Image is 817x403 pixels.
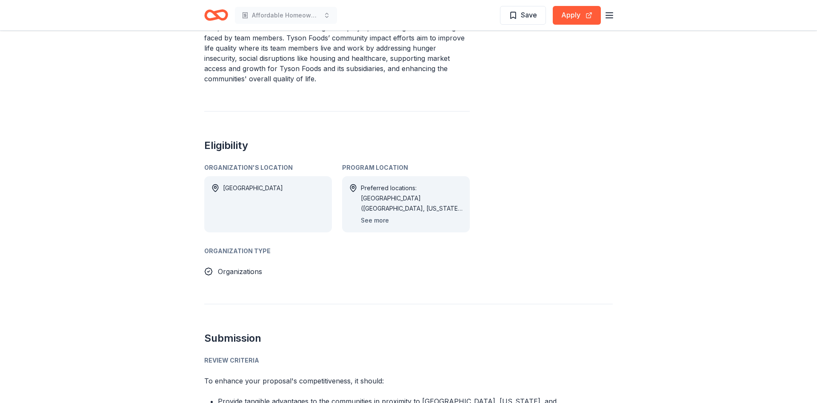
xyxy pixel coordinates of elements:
[252,10,320,20] span: Affordable Homeownership/Community Development
[342,163,470,173] div: Program Location
[204,139,470,152] h2: Eligibility
[361,183,463,214] div: Preferred locations: [GEOGRAPHIC_DATA] ([GEOGRAPHIC_DATA], [US_STATE][GEOGRAPHIC_DATA]), [GEOGRAP...
[235,7,337,24] button: Affordable Homeownership/Community Development
[204,332,613,345] h2: Submission
[204,2,470,84] p: Tyson Foods sponsors organizations that align with its core values to contribute visibly to the c...
[218,267,262,276] span: Organizations
[500,6,546,25] button: Save
[204,355,613,366] div: Review Criteria
[553,6,601,25] button: Apply
[204,163,332,173] div: Organization's Location
[223,183,283,226] div: [GEOGRAPHIC_DATA]
[204,5,228,25] a: Home
[204,246,470,256] div: Organization Type
[204,376,613,386] p: To enhance your proposal's competitiveness, it should:
[361,215,389,226] button: See more
[521,9,537,20] span: Save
